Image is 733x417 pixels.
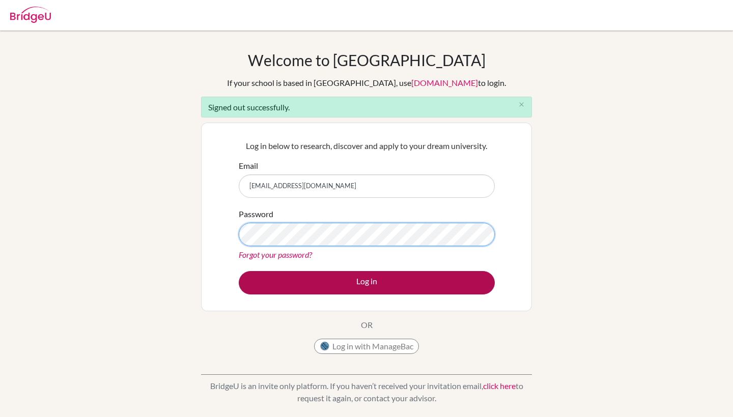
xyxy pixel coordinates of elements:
[518,101,525,108] i: close
[314,339,419,354] button: Log in with ManageBac
[201,97,532,117] div: Signed out successfully.
[483,381,516,391] a: click here
[239,140,495,152] p: Log in below to research, discover and apply to your dream university.
[239,160,258,172] label: Email
[227,77,506,89] div: If your school is based in [GEOGRAPHIC_DATA], use to login.
[511,97,531,112] button: Close
[201,380,532,404] p: BridgeU is an invite only platform. If you haven’t received your invitation email, to request it ...
[239,208,273,220] label: Password
[239,271,495,294] button: Log in
[10,7,51,23] img: Bridge-U
[248,51,486,69] h1: Welcome to [GEOGRAPHIC_DATA]
[239,250,312,259] a: Forgot your password?
[411,78,478,87] a: [DOMAIN_NAME]
[361,319,373,331] p: OR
